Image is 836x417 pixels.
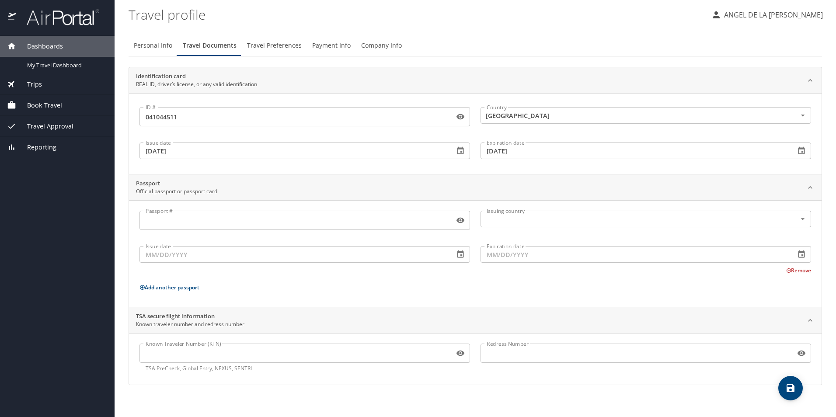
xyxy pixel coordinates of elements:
h1: Travel profile [129,1,704,28]
div: Identification cardREAL ID, driver’s license, or any valid identification [129,67,822,94]
span: Book Travel [16,101,62,110]
p: TSA PreCheck, Global Entry, NEXUS, SENTRI [146,365,464,372]
span: Payment Info [312,40,351,51]
span: Travel Approval [16,122,73,131]
span: Trips [16,80,42,89]
span: Travel Documents [183,40,237,51]
button: ANGEL DE LA [PERSON_NAME] [707,7,826,23]
p: REAL ID, driver’s license, or any valid identification [136,80,257,88]
button: save [778,376,803,400]
img: airportal-logo.png [17,9,99,26]
p: ANGEL DE LA [PERSON_NAME] [721,10,823,20]
div: PassportOfficial passport or passport card [129,200,822,307]
p: Official passport or passport card [136,188,217,195]
input: MM/DD/YYYY [139,142,447,159]
button: Open [798,214,808,224]
span: Reporting [16,142,56,152]
span: Dashboards [16,42,63,51]
input: MM/DD/YYYY [139,246,447,263]
p: Known traveler number and redress number [136,320,244,328]
div: Profile [129,35,822,56]
div: PassportOfficial passport or passport card [129,174,822,201]
h2: Identification card [136,72,257,81]
button: Open [798,110,808,121]
img: icon-airportal.png [8,9,17,26]
span: Personal Info [134,40,172,51]
span: Travel Preferences [247,40,302,51]
input: MM/DD/YYYY [481,142,788,159]
h2: Passport [136,179,217,188]
div: Identification cardREAL ID, driver’s license, or any valid identification [129,93,822,174]
div: TSA secure flight informationKnown traveler number and redress number [129,307,822,334]
div: TSA secure flight informationKnown traveler number and redress number [129,333,822,385]
button: Remove [786,267,811,274]
h2: TSA secure flight information [136,312,244,321]
input: MM/DD/YYYY [481,246,788,263]
span: My Travel Dashboard [27,61,104,69]
button: Add another passport [139,284,199,291]
span: Company Info [361,40,402,51]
